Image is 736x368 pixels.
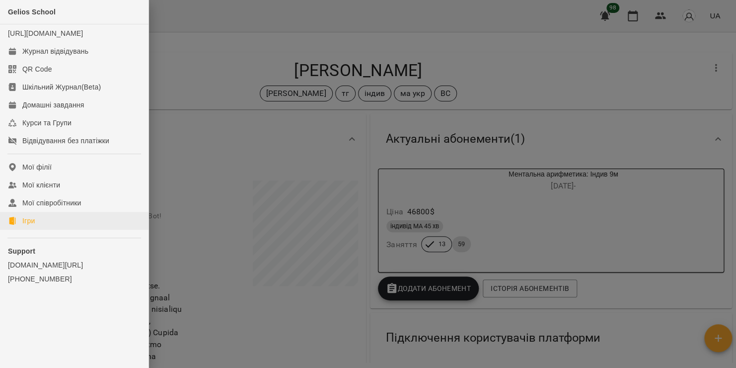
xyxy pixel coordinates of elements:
div: Курси та Групи [22,118,72,128]
div: Мої співробітники [22,198,81,208]
span: Gelios School [8,8,56,16]
div: Мої клієнти [22,180,60,190]
div: Ігри [22,216,35,226]
div: Мої філії [22,162,52,172]
div: Відвідування без платіжки [22,136,109,146]
p: Support [8,246,141,256]
div: QR Code [22,64,52,74]
a: [URL][DOMAIN_NAME] [8,29,83,37]
div: Домашні завдання [22,100,84,110]
div: Журнал відвідувань [22,46,88,56]
a: [PHONE_NUMBER] [8,274,141,284]
div: Шкільний Журнал(Beta) [22,82,101,92]
a: [DOMAIN_NAME][URL] [8,260,141,270]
